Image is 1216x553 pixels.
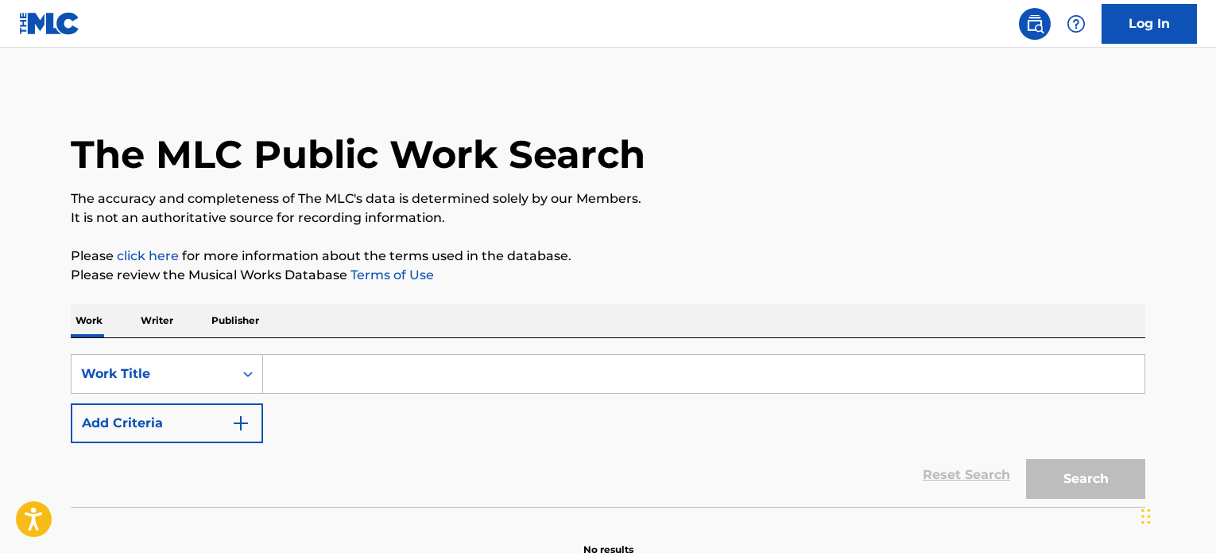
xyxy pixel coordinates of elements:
[1019,8,1051,40] a: Public Search
[81,364,224,384] div: Work Title
[71,266,1145,285] p: Please review the Musical Works Database
[71,247,1145,266] p: Please for more information about the terms used in the database.
[347,267,434,282] a: Terms of Use
[1102,4,1197,44] a: Log In
[71,304,107,337] p: Work
[71,130,645,178] h1: The MLC Public Work Search
[136,304,178,337] p: Writer
[71,354,1145,507] form: Search Form
[1025,14,1044,33] img: search
[1137,477,1216,553] iframe: Chat Widget
[1067,14,1086,33] img: help
[117,248,179,263] a: click here
[71,189,1145,208] p: The accuracy and completeness of The MLC's data is determined solely by our Members.
[71,403,263,443] button: Add Criteria
[207,304,264,337] p: Publisher
[1060,8,1092,40] div: Help
[1141,493,1151,540] div: Drag
[231,414,250,433] img: 9d2ae6d4665cec9f34b9.svg
[71,208,1145,228] p: It is not an authoritative source for recording information.
[19,12,80,35] img: MLC Logo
